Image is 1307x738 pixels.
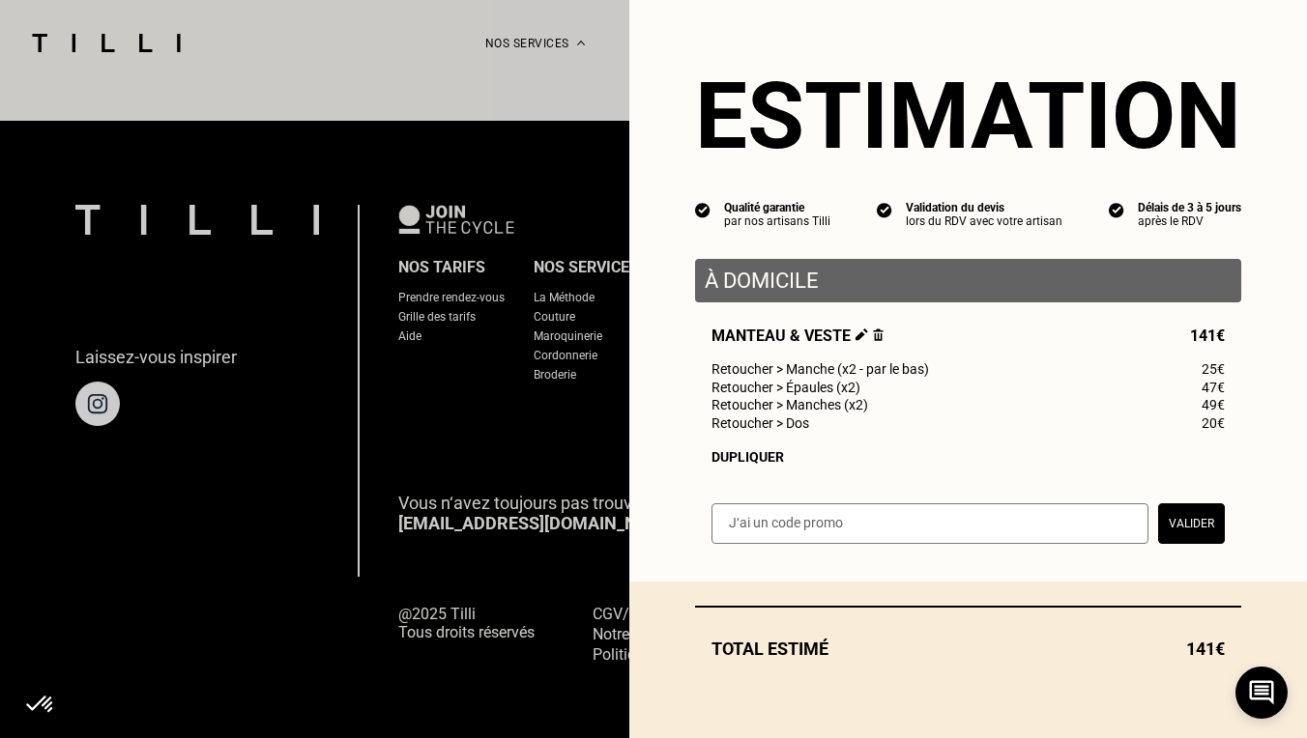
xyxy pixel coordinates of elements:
[705,269,1232,293] p: À domicile
[695,201,711,218] img: icon list info
[712,361,929,377] span: Retoucher > Manche (x2 - par le bas)
[1158,503,1225,544] button: Valider
[724,201,830,214] div: Qualité garantie
[712,397,868,412] span: Retoucher > Manches (x2)
[1190,326,1225,345] span: 141€
[877,201,892,218] img: icon list info
[1138,214,1241,228] div: après le RDV
[1202,397,1225,412] span: 49€
[1202,380,1225,395] span: 47€
[695,639,1241,659] div: Total estimé
[712,415,809,431] span: Retoucher > Dos
[695,62,1241,170] section: Estimation
[1186,639,1225,659] span: 141€
[856,328,868,341] img: Éditer
[712,449,1225,465] div: Dupliquer
[1202,415,1225,431] span: 20€
[712,326,884,345] span: Manteau & veste
[1202,361,1225,377] span: 25€
[873,328,884,341] img: Supprimer
[1109,201,1124,218] img: icon list info
[724,214,830,228] div: par nos artisans Tilli
[906,214,1062,228] div: lors du RDV avec votre artisan
[712,503,1148,544] input: J‘ai un code promo
[1138,201,1241,214] div: Délais de 3 à 5 jours
[906,201,1062,214] div: Validation du devis
[712,380,860,395] span: Retoucher > Épaules (x2)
